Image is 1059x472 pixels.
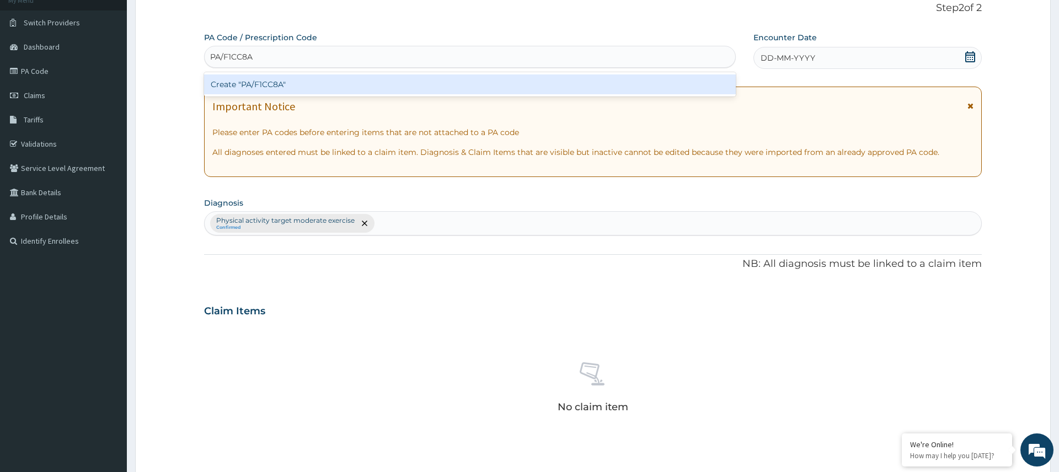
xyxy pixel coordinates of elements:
span: Tariffs [24,115,44,125]
p: How may I help you today? [910,451,1004,460]
span: DD-MM-YYYY [761,52,815,63]
p: No claim item [558,401,628,412]
div: We're Online! [910,439,1004,449]
textarea: Type your message and hit 'Enter' [6,301,210,340]
span: Switch Providers [24,18,80,28]
label: Encounter Date [753,32,817,43]
div: Create "PA/F1CC8A" [204,74,736,94]
span: Dashboard [24,42,60,52]
label: PA Code / Prescription Code [204,32,317,43]
img: d_794563401_company_1708531726252_794563401 [20,55,45,83]
h3: Claim Items [204,305,265,318]
p: NB: All diagnosis must be linked to a claim item [204,257,981,271]
div: Chat with us now [57,62,185,76]
p: All diagnoses entered must be linked to a claim item. Diagnosis & Claim Items that are visible bu... [212,147,973,158]
span: We're online! [64,139,152,250]
span: Claims [24,90,45,100]
label: Diagnosis [204,197,243,208]
h1: Important Notice [212,100,295,112]
div: Minimize live chat window [181,6,207,32]
p: Step 2 of 2 [204,2,981,14]
p: Please enter PA codes before entering items that are not attached to a PA code [212,127,973,138]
